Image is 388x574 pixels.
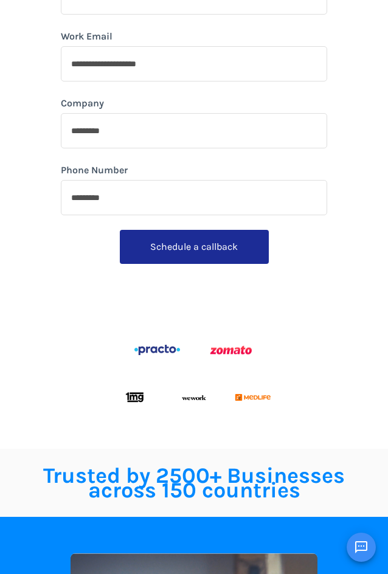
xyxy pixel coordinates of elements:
[61,163,128,178] label: Phone Number
[347,533,376,562] button: Open chat
[61,29,113,44] label: Work Email
[61,96,104,111] label: Company
[43,463,345,503] span: Trusted by 2500+ Businesses across 150 countries
[120,230,269,264] button: Schedule a callback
